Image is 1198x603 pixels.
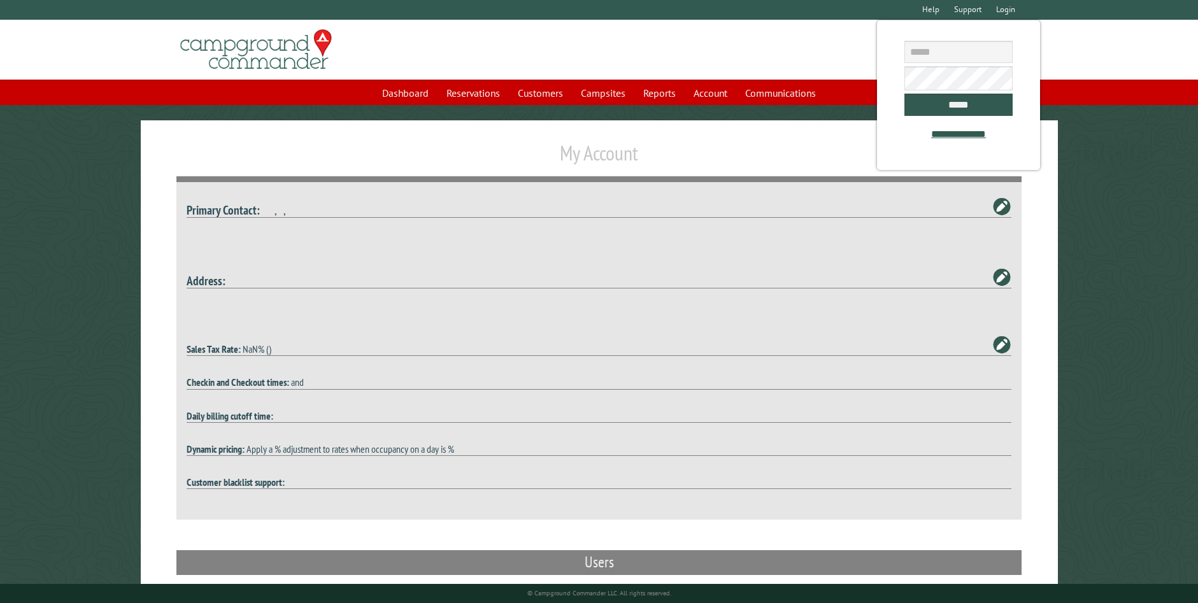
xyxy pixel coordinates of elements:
strong: Dynamic pricing: [187,443,245,455]
img: Campground Commander [176,25,336,74]
a: Communications [738,81,824,105]
a: Dashboard [374,81,436,105]
strong: Customer blacklist support: [187,476,285,488]
strong: Address: [187,273,225,288]
a: Reports [636,81,683,105]
a: Reservations [439,81,508,105]
span: NaN% () [243,343,271,355]
a: Customers [510,81,571,105]
h2: Users [176,550,1022,574]
h1: My Account [176,141,1022,176]
h4: , , [187,202,1011,218]
strong: Sales Tax Rate: [187,343,241,355]
span: and [291,376,304,388]
strong: Daily billing cutoff time: [187,409,273,422]
span: Apply a % adjustment to rates when occupancy on a day is % [246,443,454,455]
a: Campsites [573,81,633,105]
strong: Primary Contact: [187,202,260,218]
strong: Checkin and Checkout times: [187,376,289,388]
a: Account [686,81,735,105]
small: © Campground Commander LLC. All rights reserved. [527,589,671,597]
